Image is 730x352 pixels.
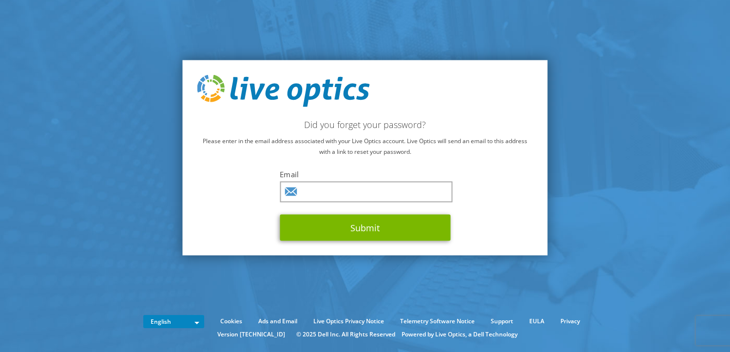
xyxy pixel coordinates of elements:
a: EULA [522,316,552,327]
li: © 2025 Dell Inc. All Rights Reserved [291,329,400,340]
h2: Did you forget your password? [197,119,533,130]
label: Email [280,169,450,179]
a: Ads and Email [251,316,305,327]
p: Please enter in the email address associated with your Live Optics account. Live Optics will send... [197,135,533,157]
img: live_optics_svg.svg [197,75,370,107]
a: Cookies [213,316,250,327]
li: Version [TECHNICAL_ID] [212,329,290,340]
a: Privacy [553,316,587,327]
a: Support [483,316,520,327]
a: Live Optics Privacy Notice [306,316,391,327]
li: Powered by Live Optics, a Dell Technology [402,329,518,340]
a: Telemetry Software Notice [393,316,482,327]
button: Submit [280,214,450,241]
